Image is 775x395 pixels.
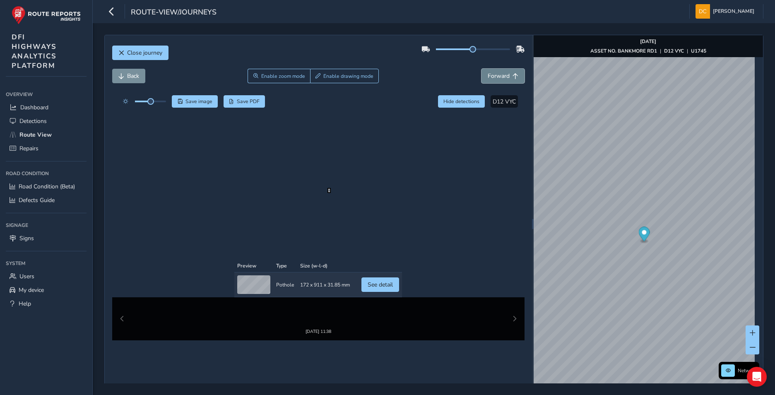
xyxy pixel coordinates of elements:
[310,69,379,83] button: Draw
[6,128,87,142] a: Route View
[493,98,516,106] span: D12 VYC
[6,297,87,311] a: Help
[19,117,47,125] span: Detections
[6,257,87,270] div: System
[6,283,87,297] a: My device
[112,69,145,83] button: Back
[112,46,168,60] button: Close journey
[127,49,162,57] span: Close journey
[131,7,217,19] span: route-view/journeys
[224,95,265,108] button: PDF
[738,367,757,374] span: Network
[323,73,373,79] span: Enable drawing mode
[237,98,260,105] span: Save PDF
[6,193,87,207] a: Defects Guide
[590,48,657,54] strong: ASSET NO. BANKMORE RD1
[6,88,87,101] div: Overview
[172,95,218,108] button: Save
[19,234,34,242] span: Signs
[361,116,399,131] button: See detail
[248,69,310,83] button: Zoom
[6,219,87,231] div: Signage
[19,131,52,139] span: Route View
[19,300,31,308] span: Help
[590,48,706,54] div: | |
[19,272,34,280] span: Users
[481,69,525,83] button: Forward
[6,167,87,180] div: Road Condition
[664,48,684,54] strong: D12 VYC
[6,114,87,128] a: Detections
[12,32,57,70] span: DFI HIGHWAYS ANALYTICS PLATFORM
[443,98,479,105] span: Hide detections
[12,6,81,24] img: rr logo
[19,145,39,152] span: Repairs
[6,101,87,114] a: Dashboard
[293,142,344,150] img: Thumbnail frame
[19,286,44,294] span: My device
[747,367,767,387] div: Open Intercom Messenger
[293,150,344,156] div: [DATE] 11:38
[297,111,353,136] td: 172 x 911 x 31.85 mm
[696,4,757,19] button: [PERSON_NAME]
[127,72,139,80] span: Back
[438,95,485,108] button: Hide detections
[638,227,650,244] div: Map marker
[185,98,212,105] span: Save image
[488,72,510,80] span: Forward
[273,111,297,136] td: Pothole
[691,48,706,54] strong: U1745
[19,196,55,204] span: Defects Guide
[6,180,87,193] a: Road Condition (Beta)
[368,120,393,128] span: See detail
[20,104,48,111] span: Dashboard
[713,4,754,19] span: [PERSON_NAME]
[640,38,656,45] strong: [DATE]
[6,231,87,245] a: Signs
[696,4,710,19] img: diamond-layout
[19,183,75,190] span: Road Condition (Beta)
[6,142,87,155] a: Repairs
[261,73,305,79] span: Enable zoom mode
[6,270,87,283] a: Users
